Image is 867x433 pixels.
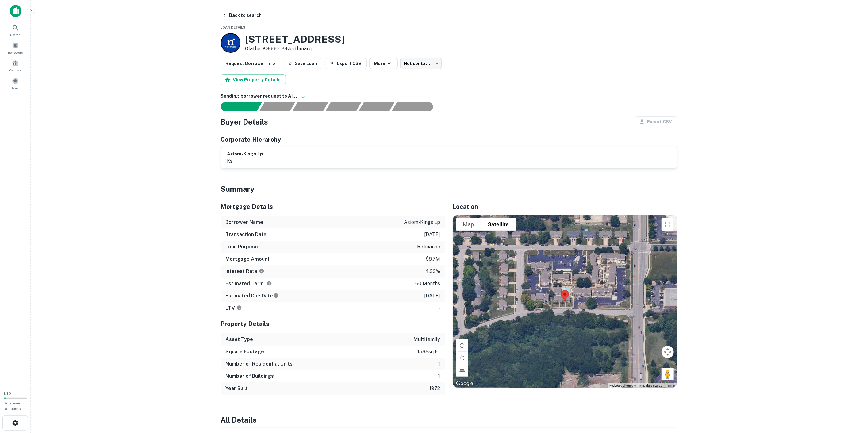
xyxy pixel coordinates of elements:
[10,5,21,17] img: capitalize-icon.png
[273,293,279,298] svg: Estimate is based on a standard schedule for this type of loan.
[221,74,286,85] button: View Property Details
[226,385,248,392] h6: Year Built
[392,102,440,111] div: AI fulfillment process complete.
[455,380,475,388] a: Open this area in Google Maps (opens a new window)
[369,58,398,69] button: More
[456,339,468,351] button: Rotate map clockwise
[226,336,253,343] h6: Asset Type
[414,336,440,343] p: multifamily
[221,58,280,69] button: Request Borrower Info
[359,102,394,111] div: Principals found, still searching for contact information. This may take time...
[226,280,272,287] h6: Estimated Term
[640,384,663,387] span: Map data ©2025
[227,157,263,165] p: ks
[226,348,264,355] h6: Square Footage
[283,58,322,69] button: Save Loan
[226,231,267,238] h6: Transaction Date
[456,352,468,364] button: Rotate map counterclockwise
[221,183,677,194] h4: Summary
[220,10,264,21] button: Back to search
[662,368,674,380] button: Drag Pegman onto the map to open Street View
[236,305,242,311] svg: LTVs displayed on the website are for informational purposes only and may be reported incorrectly...
[417,243,440,251] p: refinance
[226,219,263,226] h6: Borrower Name
[453,202,677,211] h5: Location
[481,218,516,231] button: Show satellite imagery
[430,385,440,392] p: 1972
[221,202,445,211] h5: Mortgage Details
[226,255,270,263] h6: Mortgage Amount
[259,268,264,274] svg: The interest rates displayed on the website are for informational purposes only and may be report...
[439,305,440,312] p: -
[292,102,328,111] div: Documents found, AI parsing details...
[4,391,11,396] span: 1 / 10
[666,384,675,387] a: Terms (opens in new tab)
[221,135,281,144] h5: Corporate Hierarchy
[10,32,21,37] span: Search
[226,305,242,312] h6: LTV
[259,102,295,111] div: Your request is received and processing...
[226,292,279,300] h6: Estimated Due Date
[11,86,20,90] span: Saved
[9,68,21,73] span: Contacts
[2,40,29,56] a: Borrowers
[227,151,263,158] h6: axiom-kings lp
[2,75,29,92] a: Saved
[610,384,636,388] button: Keyboard shortcuts
[267,281,272,286] svg: Term is based on a standard schedule for this type of loan.
[400,58,442,69] div: Not contacted
[662,346,674,358] button: Map camera controls
[221,25,246,29] span: Loan Details
[662,218,674,231] button: Toggle fullscreen view
[426,268,440,275] p: 4.99%
[245,45,345,52] p: Olathe, KS66062 •
[836,364,867,394] iframe: Chat Widget
[221,414,677,425] h4: All Details
[424,231,440,238] p: [DATE]
[221,93,677,100] h6: Sending borrower request to AI...
[245,33,345,45] h3: [STREET_ADDRESS]
[456,364,468,377] button: Tilt map
[221,116,268,127] h4: Buyer Details
[325,102,361,111] div: Principals found, AI now looking for contact information...
[4,401,21,411] span: Borrower Requests
[456,218,481,231] button: Show street map
[418,348,440,355] p: 1588 sq ft
[424,292,440,300] p: [DATE]
[226,373,274,380] h6: Number of Buildings
[439,360,440,368] p: 1
[226,243,258,251] h6: Loan Purpose
[226,268,264,275] h6: Interest Rate
[439,373,440,380] p: 1
[416,280,440,287] p: 60 months
[286,46,312,52] a: Northmarq
[2,22,29,38] a: Search
[221,319,445,328] h5: Property Details
[2,57,29,74] a: Contacts
[325,58,367,69] button: Export CSV
[8,50,23,55] span: Borrowers
[426,255,440,263] p: $8.7m
[404,219,440,226] p: axiom-kings lp
[213,102,259,111] div: Sending borrower request to AI...
[226,360,293,368] h6: Number of Residential Units
[455,380,475,388] img: Google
